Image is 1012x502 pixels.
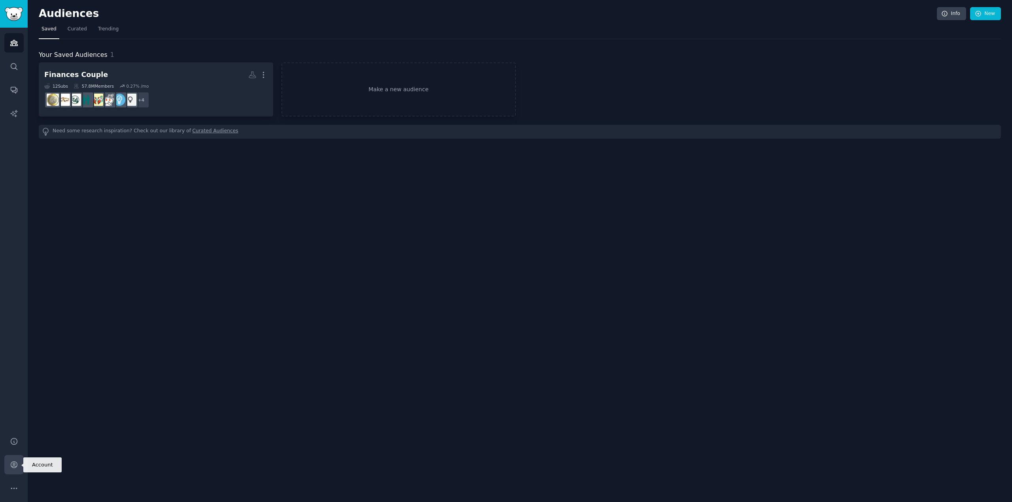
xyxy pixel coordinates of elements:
[68,26,87,33] span: Curated
[39,23,59,39] a: Saved
[281,62,516,117] a: Make a new audience
[65,23,90,39] a: Curated
[44,70,108,80] div: Finances Couple
[937,7,966,21] a: Info
[44,83,68,89] div: 12 Sub s
[124,94,136,106] img: women
[110,51,114,58] span: 1
[58,94,70,106] img: Marriage
[126,83,149,89] div: 0.27 % /mo
[74,83,114,89] div: 57.8M Members
[95,23,121,39] a: Trending
[193,128,238,136] a: Curated Audiences
[133,92,149,108] div: + 4
[102,94,114,106] img: AskMen
[80,94,92,106] img: relationships
[39,125,1001,139] div: Need some research inspiration? Check out our library of
[39,50,108,60] span: Your Saved Audiences
[113,94,125,106] img: Entrepreneur
[970,7,1001,21] a: New
[5,7,23,21] img: GummySearch logo
[42,26,57,33] span: Saved
[69,94,81,106] img: personalfinanceindia
[47,94,59,106] img: UKPersonalFinance
[39,62,273,117] a: Finances Couple12Subs57.8MMembers0.27% /mo+4womenEntrepreneurAskMenrelationship_advicerelationshi...
[98,26,119,33] span: Trending
[91,94,103,106] img: relationship_advice
[39,8,937,20] h2: Audiences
